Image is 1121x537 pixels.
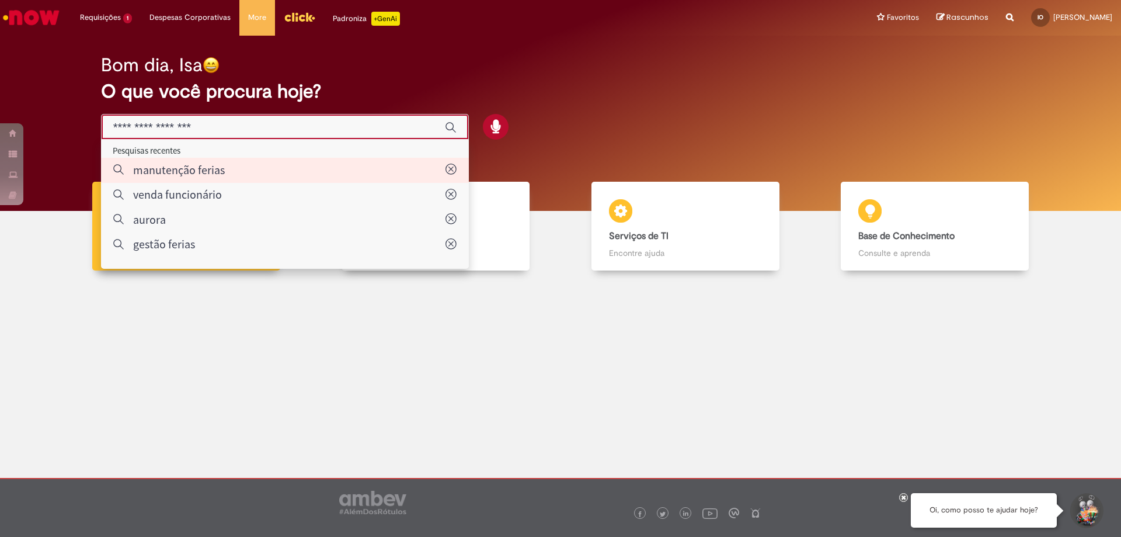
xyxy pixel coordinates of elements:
[248,12,266,23] span: More
[1068,493,1103,528] button: Iniciar Conversa de Suporte
[560,182,810,271] a: Serviços de TI Encontre ajuda
[284,8,315,26] img: click_logo_yellow_360x200.png
[1,6,61,29] img: ServiceNow
[61,182,311,271] a: Tirar dúvidas Tirar dúvidas com Lupi Assist e Gen Ai
[750,508,761,518] img: logo_footer_naosei.png
[203,57,220,74] img: happy-face.png
[660,511,666,517] img: logo_footer_twitter.png
[123,13,132,23] span: 1
[702,505,718,521] img: logo_footer_youtube.png
[609,230,669,242] b: Serviços de TI
[729,508,739,518] img: logo_footer_workplace.png
[810,182,1060,271] a: Base de Conhecimento Consulte e aprenda
[609,247,762,259] p: Encontre ajuda
[80,12,121,23] span: Requisições
[911,493,1057,528] div: Oi, como posso te ajudar hoje?
[101,81,1021,102] h2: O que você procura hoje?
[637,511,643,517] img: logo_footer_facebook.png
[858,230,955,242] b: Base de Conhecimento
[683,511,689,518] img: logo_footer_linkedin.png
[1038,13,1043,21] span: IO
[887,12,919,23] span: Favoritos
[149,12,231,23] span: Despesas Corporativas
[333,12,400,26] div: Padroniza
[1053,12,1112,22] span: [PERSON_NAME]
[946,12,988,23] span: Rascunhos
[101,55,203,75] h2: Bom dia, Isa
[858,247,1011,259] p: Consulte e aprenda
[937,12,988,23] a: Rascunhos
[371,12,400,26] p: +GenAi
[339,491,406,514] img: logo_footer_ambev_rotulo_gray.png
